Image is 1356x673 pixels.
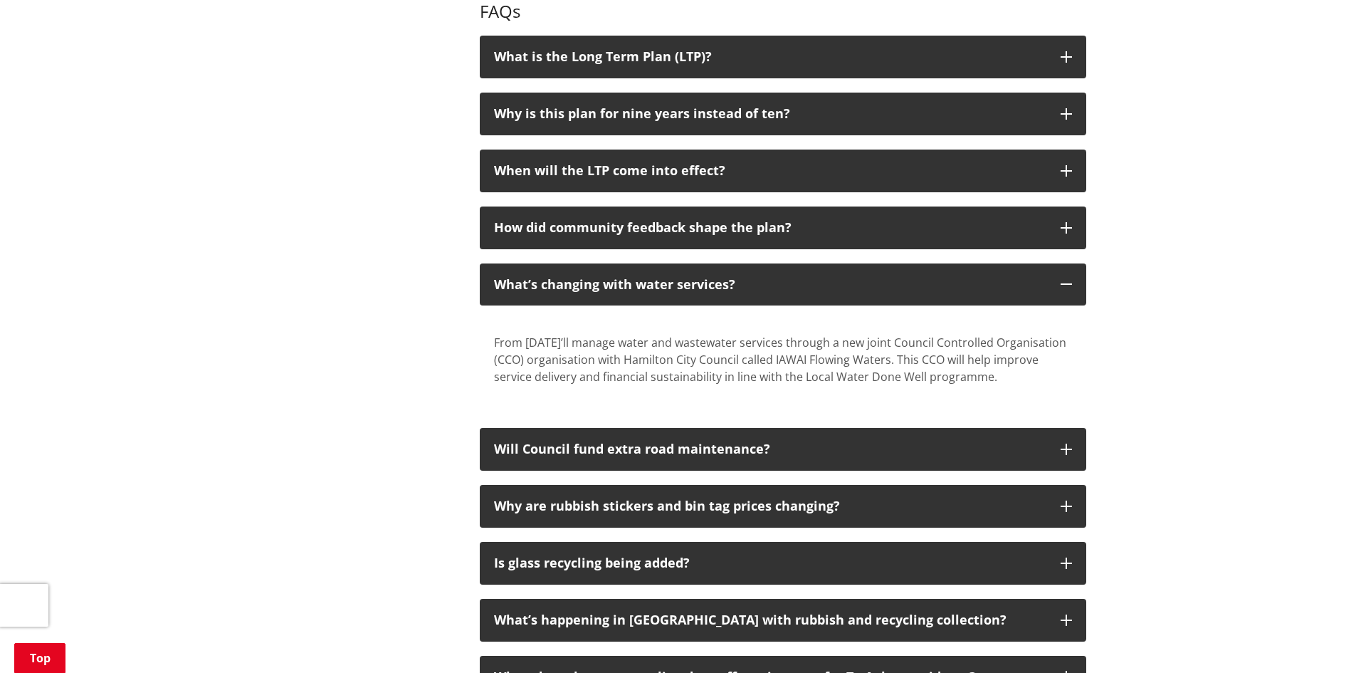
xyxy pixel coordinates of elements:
[480,542,1086,585] button: Is glass recycling being added?
[1291,613,1342,664] iframe: Messenger Launcher
[494,278,1046,292] div: What’s changing with water services?
[480,36,1086,78] button: What is the Long Term Plan (LTP)?
[480,264,1086,306] button: What’s changing with water services?
[480,428,1086,471] button: Will Council fund extra road maintenance?
[494,442,1046,457] div: Will Council fund extra road maintenance?
[494,164,1046,178] div: When will the LTP come into effect?
[480,599,1086,642] button: What’s happening in [GEOGRAPHIC_DATA] with rubbish and recycling collection?
[480,485,1086,528] button: Why are rubbish stickers and bin tag prices changing?
[494,50,1046,64] div: What is the Long Term Plan (LTP)?
[480,207,1086,249] button: How did community feedback shape the plan?
[480,150,1086,192] button: When will the LTP come into effect?
[494,107,1046,121] div: Why is this plan for nine years instead of ten?
[494,556,1046,570] div: Is glass recycling being added?
[14,643,65,673] a: Top
[494,613,1046,627] div: What’s happening in [GEOGRAPHIC_DATA] with rubbish and recycling collection?
[494,221,1046,235] div: How did community feedback shape the plan?
[494,499,1046,513] div: Why are rubbish stickers and bin tag prices changing?
[480,93,1086,135] button: Why is this plan for nine years instead of ten?
[494,334,1072,385] div: From [DATE]’ll manage water and wastewater services through a new joint Council Controlled Organi...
